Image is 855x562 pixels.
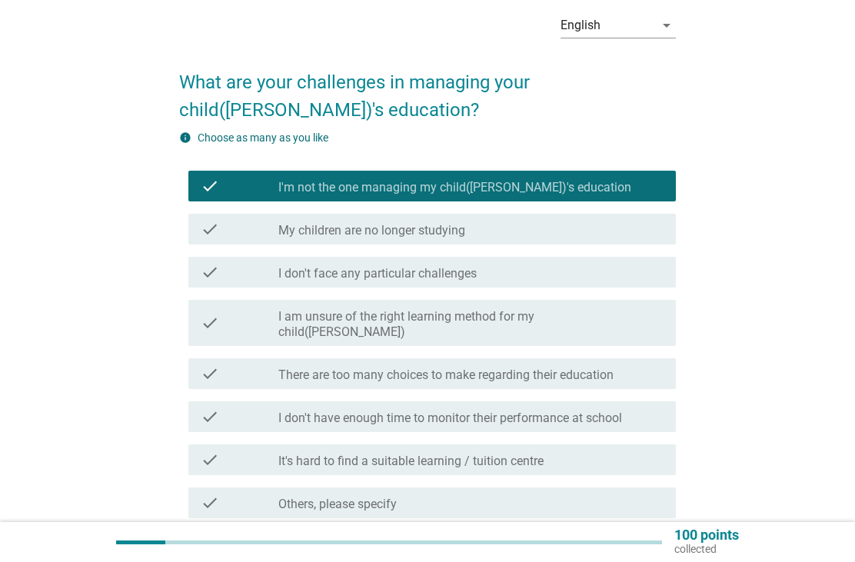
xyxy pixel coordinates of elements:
[179,53,675,124] h2: What are your challenges in managing your child([PERSON_NAME])'s education?
[201,494,219,512] i: check
[278,367,614,383] label: There are too many choices to make regarding their education
[278,454,544,469] label: It's hard to find a suitable learning / tuition centre
[198,131,328,144] label: Choose as many as you like
[674,528,739,542] p: 100 points
[201,407,219,426] i: check
[179,131,191,144] i: info
[278,180,631,195] label: I'm not the one managing my child([PERSON_NAME])'s education
[201,177,219,195] i: check
[674,542,739,556] p: collected
[278,223,465,238] label: My children are no longer studying
[278,266,477,281] label: I don't face any particular challenges
[278,309,664,340] label: I am unsure of the right learning method for my child([PERSON_NAME])
[657,16,676,35] i: arrow_drop_down
[201,220,219,238] i: check
[278,411,622,426] label: I don't have enough time to monitor their performance at school
[201,263,219,281] i: check
[201,364,219,383] i: check
[561,18,600,32] div: English
[278,497,397,512] label: Others, please specify
[201,451,219,469] i: check
[201,306,219,340] i: check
